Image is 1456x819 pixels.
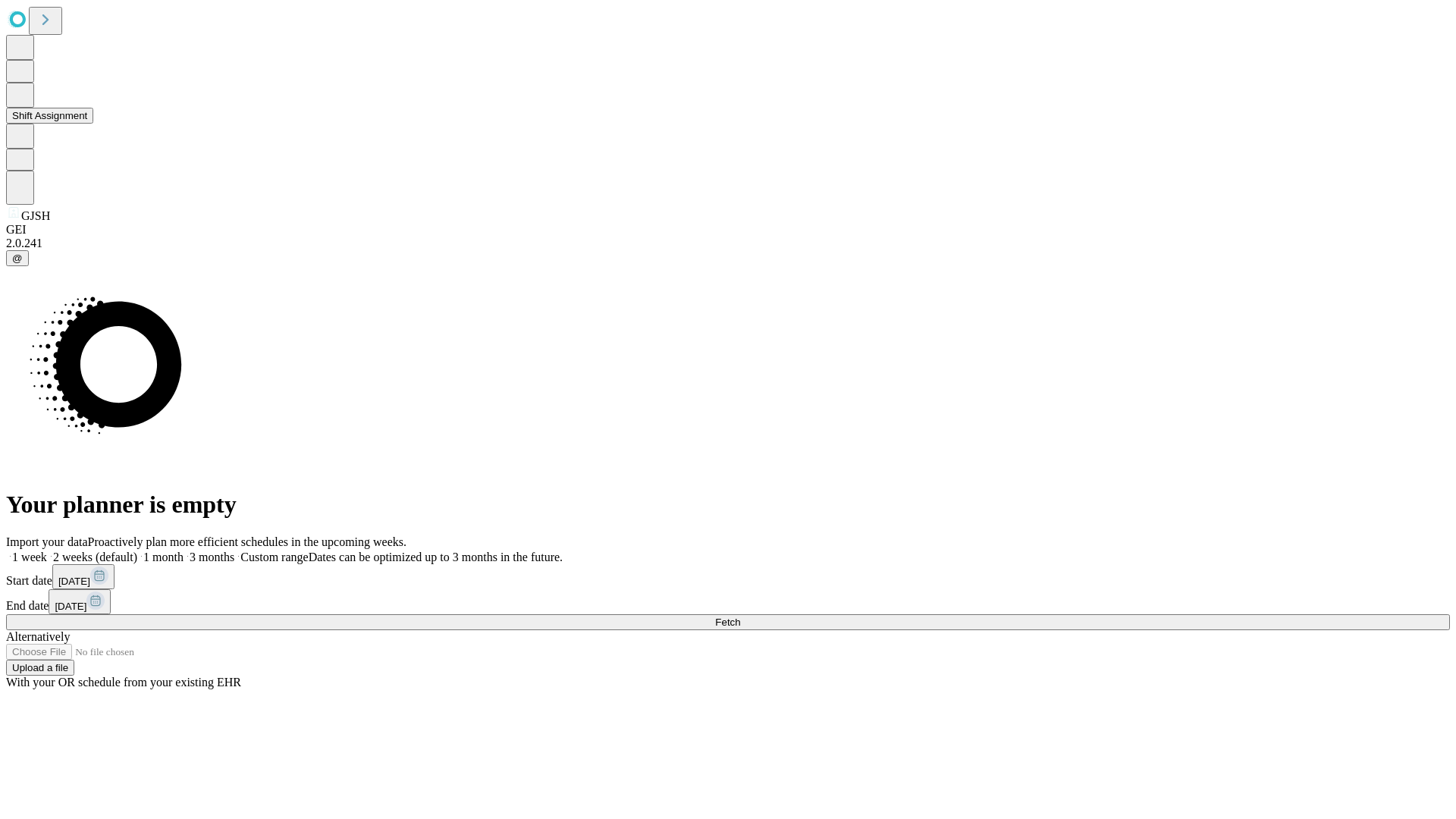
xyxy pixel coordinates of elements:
[6,535,88,548] span: Import your data
[12,253,23,264] span: @
[6,589,1450,614] div: End date
[21,209,50,222] span: GJSH
[6,223,1450,237] div: GEI
[715,617,740,628] span: Fetch
[190,551,234,563] span: 3 months
[6,614,1450,630] button: Fetch
[309,551,563,563] span: Dates can be optimized up to 3 months in the future.
[49,589,111,614] button: [DATE]
[6,237,1450,250] div: 2.0.241
[6,108,93,124] button: Shift Assignment
[240,551,308,563] span: Custom range
[53,551,137,563] span: 2 weeks (default)
[6,660,74,676] button: Upload a file
[88,535,406,548] span: Proactively plan more efficient schedules in the upcoming weeks.
[143,551,184,563] span: 1 month
[6,564,1450,589] div: Start date
[55,601,86,612] span: [DATE]
[52,564,115,589] button: [DATE]
[6,491,1450,519] h1: Your planner is empty
[6,676,241,689] span: With your OR schedule from your existing EHR
[58,576,90,587] span: [DATE]
[6,250,29,266] button: @
[6,630,70,643] span: Alternatively
[12,551,47,563] span: 1 week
